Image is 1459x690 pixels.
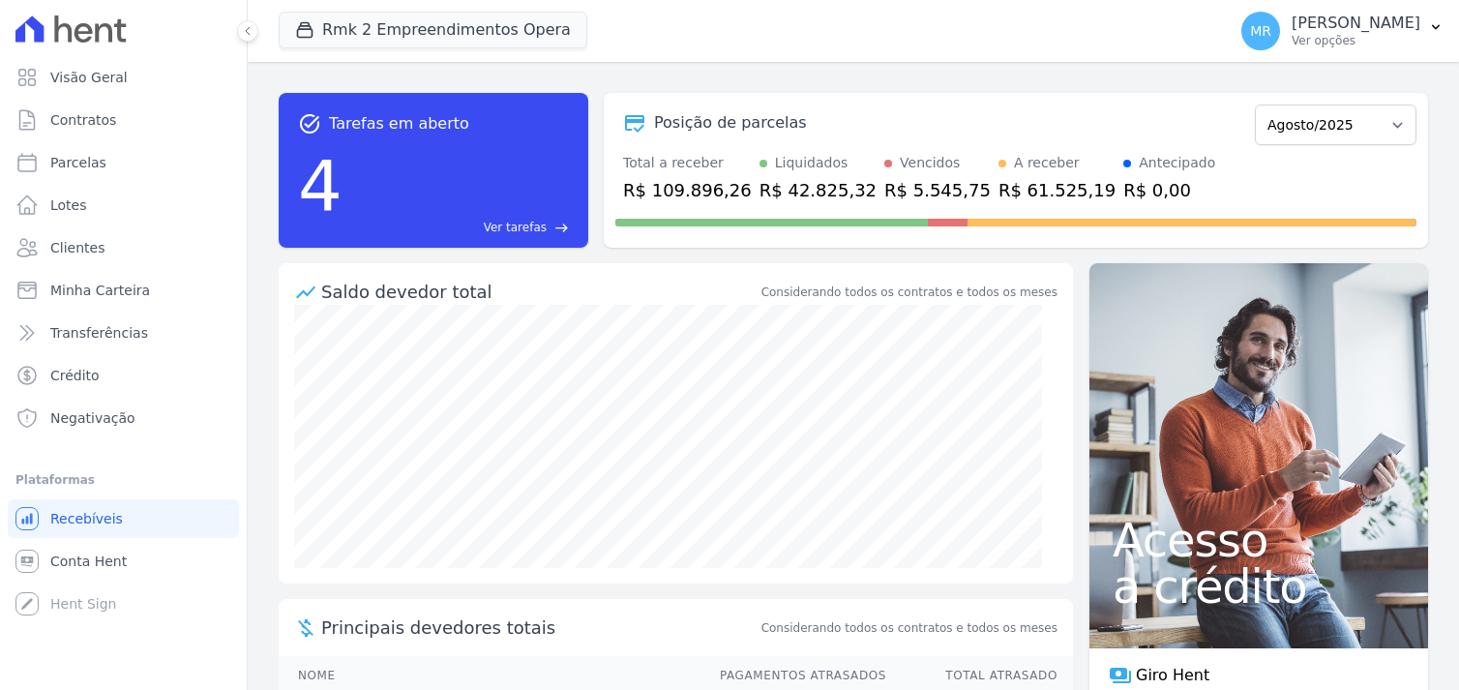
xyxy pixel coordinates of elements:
p: Ver opções [1292,33,1420,48]
span: Ver tarefas [484,219,547,236]
div: Saldo devedor total [321,279,758,305]
div: R$ 42.825,32 [759,177,877,203]
span: east [554,221,569,235]
div: Liquidados [775,153,849,173]
span: Contratos [50,110,116,130]
span: Minha Carteira [50,281,150,300]
span: task_alt [298,112,321,135]
div: R$ 61.525,19 [998,177,1116,203]
div: R$ 5.545,75 [884,177,991,203]
span: Acesso [1113,517,1405,563]
a: Ver tarefas east [350,219,569,236]
div: R$ 109.896,26 [623,177,752,203]
div: A receber [1014,153,1080,173]
span: Clientes [50,238,104,257]
a: Minha Carteira [8,271,239,310]
div: Total a receber [623,153,752,173]
span: Tarefas em aberto [329,112,469,135]
div: Antecipado [1139,153,1215,173]
span: MR [1250,24,1271,38]
span: Parcelas [50,153,106,172]
div: Plataformas [15,468,231,492]
a: Negativação [8,399,239,437]
div: R$ 0,00 [1123,177,1215,203]
span: Crédito [50,366,100,385]
a: Lotes [8,186,239,225]
span: Recebíveis [50,509,123,528]
p: [PERSON_NAME] [1292,14,1420,33]
span: Principais devedores totais [321,615,758,641]
a: Conta Hent [8,542,239,581]
span: Lotes [50,195,87,215]
a: Recebíveis [8,499,239,538]
span: Conta Hent [50,552,127,571]
span: Negativação [50,408,135,428]
span: Transferências [50,323,148,343]
a: Transferências [8,314,239,352]
div: Vencidos [900,153,960,173]
button: MR [PERSON_NAME] Ver opções [1226,4,1459,58]
div: 4 [298,135,342,236]
button: Rmk 2 Empreendimentos Opera [279,12,587,48]
a: Visão Geral [8,58,239,97]
a: Parcelas [8,143,239,182]
div: Considerando todos os contratos e todos os meses [761,284,1057,301]
span: Visão Geral [50,68,128,87]
span: a crédito [1113,563,1405,610]
span: Giro Hent [1136,664,1209,687]
a: Contratos [8,101,239,139]
div: Posição de parcelas [654,111,807,135]
a: Clientes [8,228,239,267]
span: Considerando todos os contratos e todos os meses [761,619,1057,637]
a: Crédito [8,356,239,395]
